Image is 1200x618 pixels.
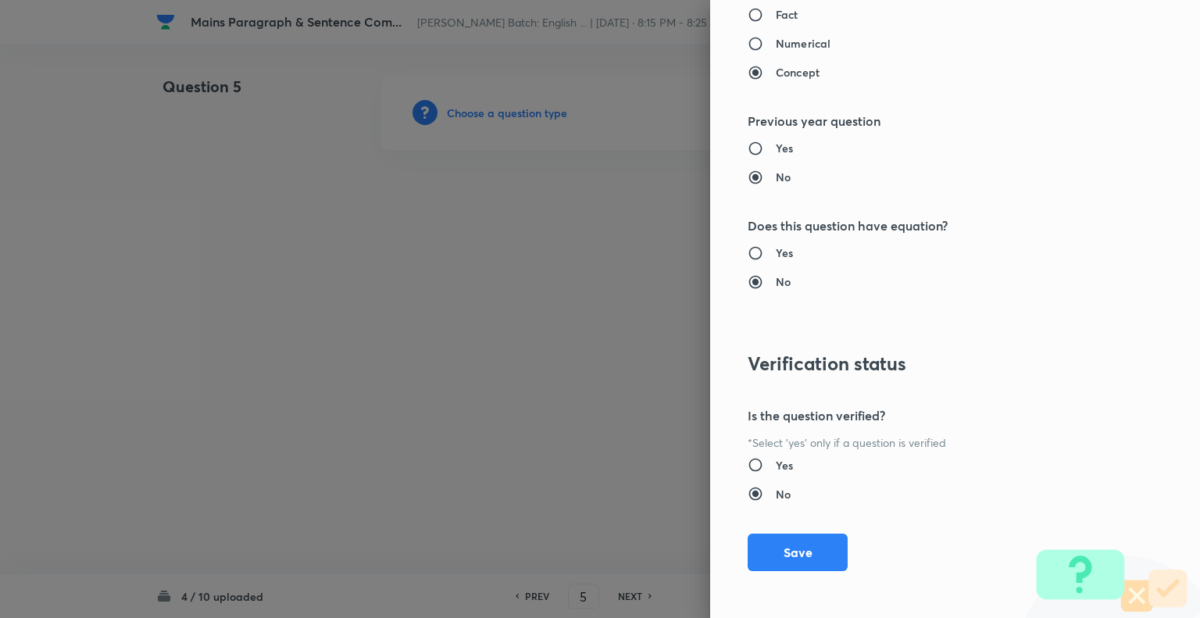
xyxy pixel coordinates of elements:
h6: Numerical [776,35,830,52]
h5: Does this question have equation? [748,216,1110,235]
button: Save [748,534,848,571]
p: *Select 'yes' only if a question is verified [748,434,1110,451]
h6: Fact [776,6,798,23]
h5: Previous year question [748,112,1110,130]
h6: Yes [776,245,793,261]
h6: Yes [776,140,793,156]
h6: No [776,273,791,290]
h6: Yes [776,457,793,473]
h3: Verification status [748,352,1110,375]
h6: Concept [776,64,820,80]
h5: Is the question verified? [748,406,1110,425]
h6: No [776,486,791,502]
h6: No [776,169,791,185]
